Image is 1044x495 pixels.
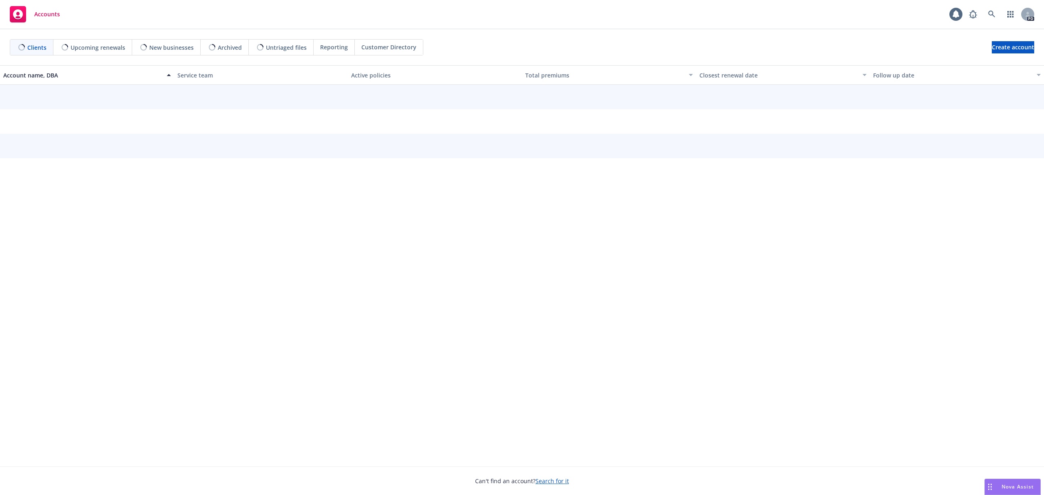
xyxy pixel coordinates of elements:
span: Reporting [320,43,348,51]
button: Closest renewal date [696,65,870,85]
a: Search for it [535,477,569,485]
div: Drag to move [985,479,995,495]
div: Service team [177,71,345,80]
a: Search [984,6,1000,22]
span: Upcoming renewals [71,43,125,52]
div: Follow up date [873,71,1032,80]
a: Switch app [1002,6,1019,22]
a: Create account [992,41,1034,53]
span: Untriaged files [266,43,307,52]
span: Archived [218,43,242,52]
span: Accounts [34,11,60,18]
button: Active policies [348,65,522,85]
button: Nova Assist [984,479,1041,495]
button: Service team [174,65,348,85]
div: Closest renewal date [699,71,858,80]
button: Total premiums [522,65,696,85]
div: Account name, DBA [3,71,162,80]
a: Accounts [7,3,63,26]
span: Customer Directory [361,43,416,51]
span: Clients [27,43,46,52]
div: Total premiums [525,71,684,80]
a: Report a Bug [965,6,981,22]
span: New businesses [149,43,194,52]
span: Create account [992,40,1034,55]
span: Can't find an account? [475,477,569,485]
div: Active policies [351,71,519,80]
button: Follow up date [870,65,1044,85]
span: Nova Assist [1002,483,1034,490]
